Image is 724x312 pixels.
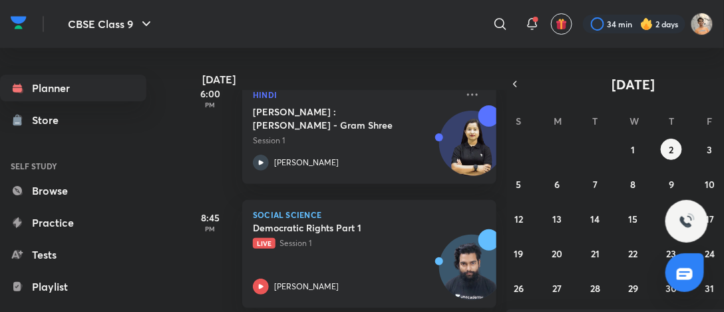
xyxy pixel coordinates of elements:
[661,277,682,299] button: October 30, 2025
[514,282,524,295] abbr: October 26, 2025
[274,281,339,293] p: [PERSON_NAME]
[253,105,419,132] h5: Kshitij : Sumitranandan Pant - Gram Shree
[669,178,674,191] abbr: October 9, 2025
[516,178,522,191] abbr: October 5, 2025
[629,247,638,260] abbr: October 22, 2025
[707,115,713,127] abbr: Friday
[699,243,721,264] button: October 24, 2025
[623,139,644,160] button: October 1, 2025
[184,101,237,109] p: PM
[679,213,695,229] img: ttu
[699,139,721,160] button: October 3, 2025
[253,237,456,249] p: Session 1
[585,277,606,299] button: October 28, 2025
[202,74,510,85] h4: [DATE]
[623,208,644,229] button: October 15, 2025
[591,213,600,225] abbr: October 14, 2025
[546,277,568,299] button: October 27, 2025
[705,213,714,225] abbr: October 17, 2025
[184,87,237,101] h5: 6:00
[253,211,486,219] p: Social Science
[253,238,275,249] span: Live
[628,282,638,295] abbr: October 29, 2025
[552,247,562,260] abbr: October 20, 2025
[508,243,530,264] button: October 19, 2025
[640,17,653,31] img: streak
[516,115,522,127] abbr: Sunday
[514,213,523,225] abbr: October 12, 2025
[11,13,27,33] img: Company Logo
[629,213,638,225] abbr: October 15, 2025
[631,178,636,191] abbr: October 8, 2025
[669,143,674,156] abbr: October 2, 2025
[508,277,530,299] button: October 26, 2025
[546,208,568,229] button: October 13, 2025
[440,118,504,182] img: Avatar
[661,208,682,229] button: October 16, 2025
[184,225,237,233] p: PM
[661,173,682,195] button: October 9, 2025
[612,75,655,93] span: [DATE]
[554,178,560,191] abbr: October 6, 2025
[253,221,419,235] h5: Democratic Rights Part 1
[546,173,568,195] button: October 6, 2025
[623,243,644,264] button: October 22, 2025
[514,247,524,260] abbr: October 19, 2025
[551,13,572,35] button: avatar
[699,173,721,195] button: October 10, 2025
[552,213,562,225] abbr: October 13, 2025
[593,115,598,127] abbr: Tuesday
[632,143,635,156] abbr: October 1, 2025
[552,282,562,295] abbr: October 27, 2025
[623,277,644,299] button: October 29, 2025
[508,208,530,229] button: October 12, 2025
[590,282,600,295] abbr: October 28, 2025
[661,243,682,264] button: October 23, 2025
[585,208,606,229] button: October 14, 2025
[699,208,721,229] button: October 17, 2025
[623,173,644,195] button: October 8, 2025
[661,139,682,160] button: October 2, 2025
[666,282,677,295] abbr: October 30, 2025
[585,243,606,264] button: October 21, 2025
[554,115,562,127] abbr: Monday
[60,11,162,37] button: CBSE Class 9
[667,247,677,260] abbr: October 23, 2025
[253,87,456,103] p: Hindi
[705,282,715,295] abbr: October 31, 2025
[253,135,456,147] p: Session 1
[184,211,237,225] h5: 8:45
[11,13,27,36] a: Company Logo
[669,115,674,127] abbr: Thursday
[591,247,600,260] abbr: October 21, 2025
[32,112,67,128] div: Store
[630,115,639,127] abbr: Wednesday
[705,178,715,191] abbr: October 10, 2025
[691,13,713,35] img: Aashman Srivastava
[508,173,530,195] button: October 5, 2025
[705,247,715,260] abbr: October 24, 2025
[593,178,598,191] abbr: October 7, 2025
[274,157,339,169] p: [PERSON_NAME]
[585,173,606,195] button: October 7, 2025
[699,277,721,299] button: October 31, 2025
[707,143,713,156] abbr: October 3, 2025
[556,18,568,30] img: avatar
[546,243,568,264] button: October 20, 2025
[440,242,504,306] img: Avatar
